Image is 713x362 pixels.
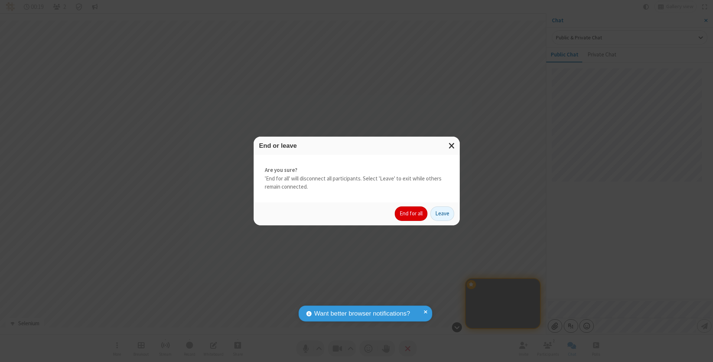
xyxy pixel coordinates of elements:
div: 'End for all' will disconnect all participants. Select 'Leave' to exit while others remain connec... [254,155,460,202]
span: Want better browser notifications? [314,309,410,319]
h3: End or leave [259,142,454,149]
button: Close modal [444,137,460,155]
button: End for all [395,206,427,221]
strong: Are you sure? [265,166,449,175]
button: Leave [430,206,454,221]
